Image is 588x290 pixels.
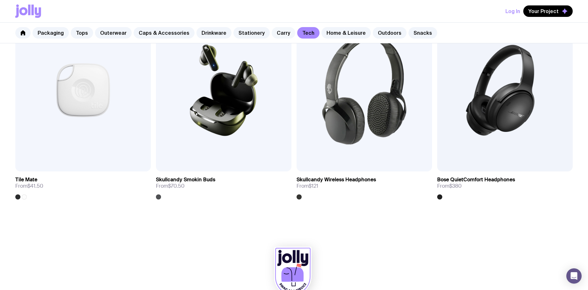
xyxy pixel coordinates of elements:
span: From [15,183,43,189]
span: From [297,183,318,189]
a: Drinkware [196,27,232,39]
a: Carry [272,27,295,39]
a: Stationery [233,27,270,39]
a: Home & Leisure [321,27,371,39]
span: From [156,183,185,189]
a: Packaging [33,27,69,39]
span: From [437,183,462,189]
button: Log In [505,5,520,17]
button: Your Project [523,5,573,17]
div: Open Intercom Messenger [566,268,582,284]
h3: Skullcandy Smokin Buds [156,177,215,183]
h3: Tile Mate [15,177,37,183]
a: Tops [71,27,93,39]
a: Outerwear [95,27,132,39]
a: Outdoors [373,27,407,39]
a: Caps & Accessories [134,27,195,39]
span: Your Project [528,8,559,14]
a: Skullcandy Smokin BudsFrom$70.50 [156,171,291,199]
a: Tile MateFrom$41.50 [15,171,151,199]
span: $70.50 [168,183,185,189]
h3: Skullcandy Wireless Headphones [297,177,376,183]
a: Skullcandy Wireless HeadphonesFrom$121 [297,171,432,199]
span: $380 [449,183,462,189]
span: $41.50 [27,183,43,189]
a: Snacks [408,27,437,39]
a: Bose QuietComfort HeadphonesFrom$380 [437,171,573,199]
span: $121 [309,183,318,189]
h3: Bose QuietComfort Headphones [437,177,515,183]
a: Tech [297,27,320,39]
